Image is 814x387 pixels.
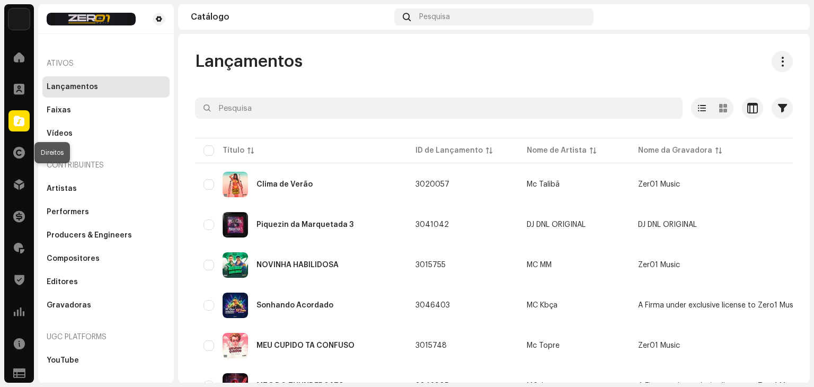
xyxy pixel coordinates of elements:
[223,252,248,278] img: b529193d-789f-4596-96f4-e16cb8eac878
[47,278,78,286] div: Editores
[42,225,170,246] re-m-nav-item: Producers & Engineers
[256,302,333,309] div: Sonhando Acordado
[47,301,91,310] div: Gravadoras
[527,145,587,156] div: Nome de Artista
[527,342,621,349] span: Mc Topre
[419,13,450,21] span: Pesquisa
[638,181,680,188] span: Zer01 Music
[638,145,712,156] div: Nome da Gravadora
[42,100,170,121] re-m-nav-item: Faixas
[47,83,98,91] div: Lançamentos
[415,342,447,349] span: 3015748
[638,261,680,269] span: Zer01 Music
[223,172,248,197] img: 3e33128b-87bf-4017-84d1-870a74337383
[42,51,170,76] re-a-nav-header: Ativos
[415,302,450,309] span: 3046403
[47,231,132,240] div: Producers & Engineers
[47,13,136,25] img: 447fdb0e-7466-46eb-a752-159f42a3cee2
[42,248,170,269] re-m-nav-item: Compositores
[191,13,390,21] div: Catálogo
[415,145,483,156] div: ID de Lançamento
[415,261,446,269] span: 3015755
[42,201,170,223] re-m-nav-item: Performers
[47,184,77,193] div: Artistas
[47,208,89,216] div: Performers
[47,129,73,138] div: Vídeos
[47,106,71,115] div: Faixas
[256,261,339,269] div: NOVINHA HABILIDOSA
[527,181,621,188] span: Mc Talibã
[527,261,552,269] div: MC MM
[638,221,697,228] span: DJ DNL ORIGINAL
[223,333,248,358] img: b1e73403-0c62-46b1-866b-66d94f5ae36c
[638,302,799,309] span: A Firma under exclusive license to Zero1 Music
[527,302,558,309] div: MC Kbça
[638,342,680,349] span: Zer01 Music
[527,302,621,309] span: MC Kbça
[42,123,170,144] re-m-nav-item: Vídeos
[195,98,683,119] input: Pesquisa
[42,153,170,178] re-a-nav-header: Contribuintes
[415,221,449,228] span: 3041042
[47,254,100,263] div: Compositores
[195,51,303,72] span: Lançamentos
[527,261,621,269] span: MC MM
[42,350,170,371] re-m-nav-item: YouTube
[527,342,560,349] div: Mc Topre
[415,181,449,188] span: 3020057
[256,342,355,349] div: MEU CUPIDO TA CONFUSO
[42,178,170,199] re-m-nav-item: Artistas
[223,293,248,318] img: 5c7b8ba6-c2bd-4b34-afb7-3977d79bf965
[47,356,79,365] div: YouTube
[42,295,170,316] re-m-nav-item: Gravadoras
[8,8,30,30] img: cd9a510e-9375-452c-b98b-71401b54d8f9
[256,181,313,188] div: Clima de Verão
[527,221,586,228] div: DJ DNL ORIGINAL
[223,212,248,238] img: 24d3d40a-5d1b-44d8-b871-0f90752e01aa
[527,181,560,188] div: Mc Talibã
[527,221,621,228] span: DJ DNL ORIGINAL
[780,8,797,25] img: d5fcb490-8619-486f-abee-f37e7aa619ed
[42,324,170,350] re-a-nav-header: UGC Platforms
[42,76,170,98] re-m-nav-item: Lançamentos
[223,145,244,156] div: Título
[42,271,170,293] re-m-nav-item: Editores
[256,221,353,228] div: Piquezin da Marquetada 3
